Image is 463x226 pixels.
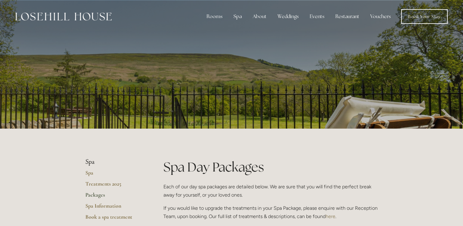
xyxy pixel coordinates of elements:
a: Treatments 2025 [85,180,144,191]
a: Packages [85,191,144,202]
h1: Spa Day Packages [163,158,378,176]
p: If you would like to upgrade the treatments in your Spa Package, please enquire with our Receptio... [163,204,378,220]
div: Events [305,10,329,23]
img: Losehill House [15,13,112,21]
li: Spa [85,158,144,166]
div: Weddings [273,10,304,23]
div: Rooms [202,10,227,23]
a: Spa [85,169,144,180]
a: here [326,213,335,219]
a: Spa Information [85,202,144,213]
a: Book Your Stay [401,9,448,24]
div: Restaurant [330,10,364,23]
div: Spa [229,10,247,23]
div: About [248,10,271,23]
p: Each of our day spa packages are detailed below. We are sure that you will find the perfect break... [163,183,378,199]
a: Book a spa treatment [85,213,144,224]
a: Vouchers [365,10,396,23]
